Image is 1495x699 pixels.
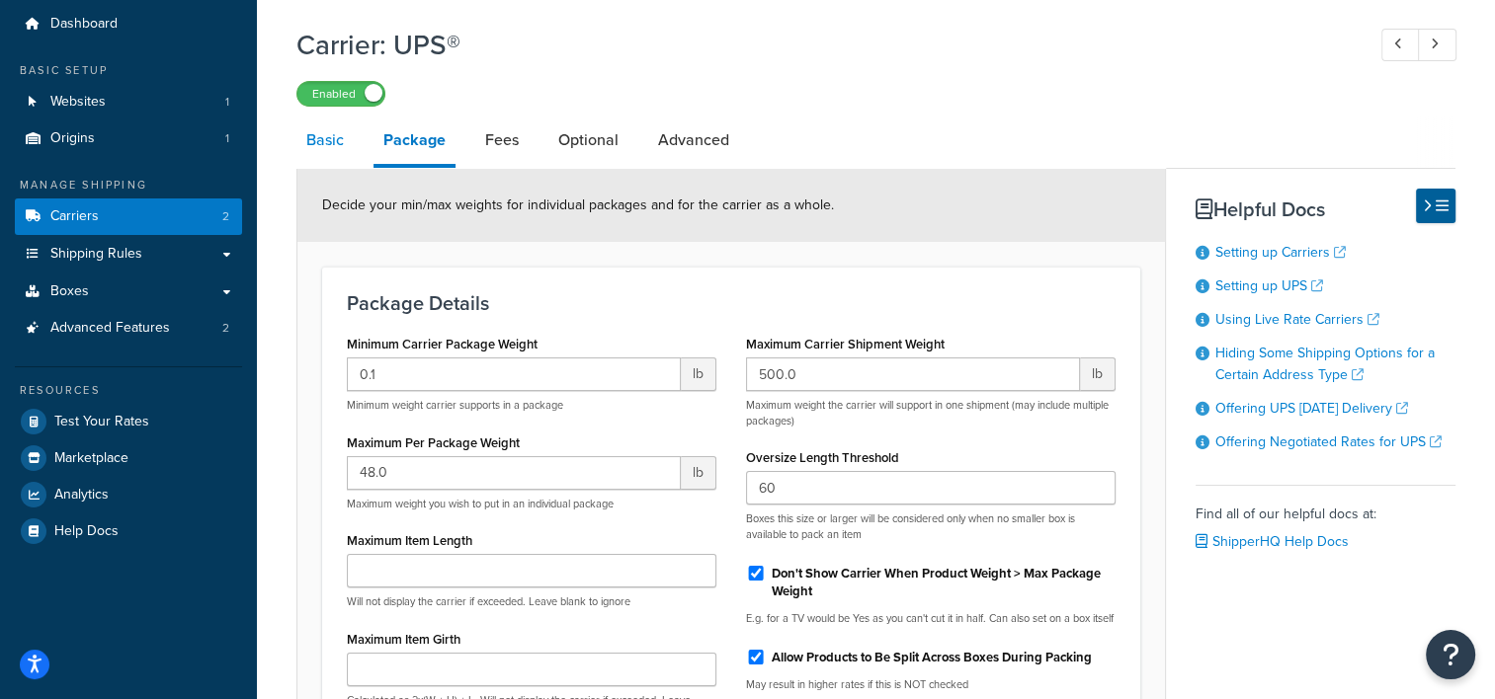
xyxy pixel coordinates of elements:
div: Basic Setup [15,62,242,79]
div: Resources [15,382,242,399]
span: Carriers [50,208,99,225]
a: Marketplace [15,440,242,476]
span: lb [1080,357,1116,391]
p: May result in higher rates if this is NOT checked [746,677,1116,692]
a: Boxes [15,273,242,310]
a: Advanced [648,116,739,164]
p: Maximum weight you wish to put in an individual package [347,497,716,511]
li: Carriers [15,198,242,235]
a: ShipperHQ Help Docs [1196,531,1349,552]
a: Fees [475,116,529,164]
label: Don't Show Carrier When Product Weight > Max Package Weight [772,565,1116,600]
a: Previous Record [1381,29,1420,61]
a: Package [374,116,456,168]
h3: Package Details [347,292,1116,314]
a: Websites1 [15,84,242,120]
a: Setting up Carriers [1215,242,1346,263]
h3: Helpful Docs [1196,198,1455,220]
label: Maximum Per Package Weight [347,435,520,450]
span: Help Docs [54,523,119,540]
p: E.g. for a TV would be Yes as you can't cut it in half. Can also set on a box itself [746,611,1116,626]
span: 2 [222,208,229,225]
span: Origins [50,130,95,147]
a: Basic [296,116,354,164]
span: Boxes [50,283,89,300]
p: Minimum weight carrier supports in a package [347,398,716,413]
a: Offering Negotiated Rates for UPS [1215,431,1442,452]
p: Will not display the carrier if exceeded. Leave blank to ignore [347,594,716,609]
label: Oversize Length Threshold [746,450,899,465]
span: Marketplace [54,450,128,467]
a: Using Live Rate Carriers [1215,309,1379,330]
label: Maximum Item Girth [347,632,460,647]
a: Help Docs [15,513,242,549]
li: Origins [15,120,242,157]
label: Enabled [297,82,384,106]
span: 2 [222,320,229,337]
a: Hiding Some Shipping Options for a Certain Address Type [1215,343,1435,385]
p: Maximum weight the carrier will support in one shipment (may include multiple packages) [746,398,1116,428]
span: Advanced Features [50,320,170,337]
label: Maximum Carrier Shipment Weight [746,337,945,351]
a: Analytics [15,477,242,512]
a: Advanced Features2 [15,310,242,347]
span: Shipping Rules [50,246,142,263]
div: Manage Shipping [15,177,242,194]
a: Optional [548,116,628,164]
a: Carriers2 [15,198,242,235]
label: Allow Products to Be Split Across Boxes During Packing [772,649,1092,666]
li: Advanced Features [15,310,242,347]
a: Next Record [1418,29,1456,61]
li: Websites [15,84,242,120]
a: Test Your Rates [15,404,242,439]
span: 1 [225,94,229,111]
a: Origins1 [15,120,242,157]
a: Offering UPS [DATE] Delivery [1215,398,1408,419]
p: Boxes this size or larger will be considered only when no smaller box is available to pack an item [746,511,1116,542]
h1: Carrier: UPS® [296,26,1345,64]
button: Hide Help Docs [1416,189,1455,223]
a: Shipping Rules [15,236,242,272]
span: 1 [225,130,229,147]
span: Analytics [54,487,109,504]
a: Dashboard [15,6,242,42]
label: Minimum Carrier Package Weight [347,337,538,351]
a: Setting up UPS [1215,275,1323,296]
span: Test Your Rates [54,414,149,430]
span: Websites [50,94,106,111]
label: Maximum Item Length [347,533,472,548]
span: Decide your min/max weights for individual packages and for the carrier as a whole. [322,194,834,215]
button: Open Resource Center [1426,630,1475,679]
span: lb [681,456,716,490]
span: lb [681,357,716,391]
span: Dashboard [50,16,118,33]
div: Find all of our helpful docs at: [1196,485,1455,556]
